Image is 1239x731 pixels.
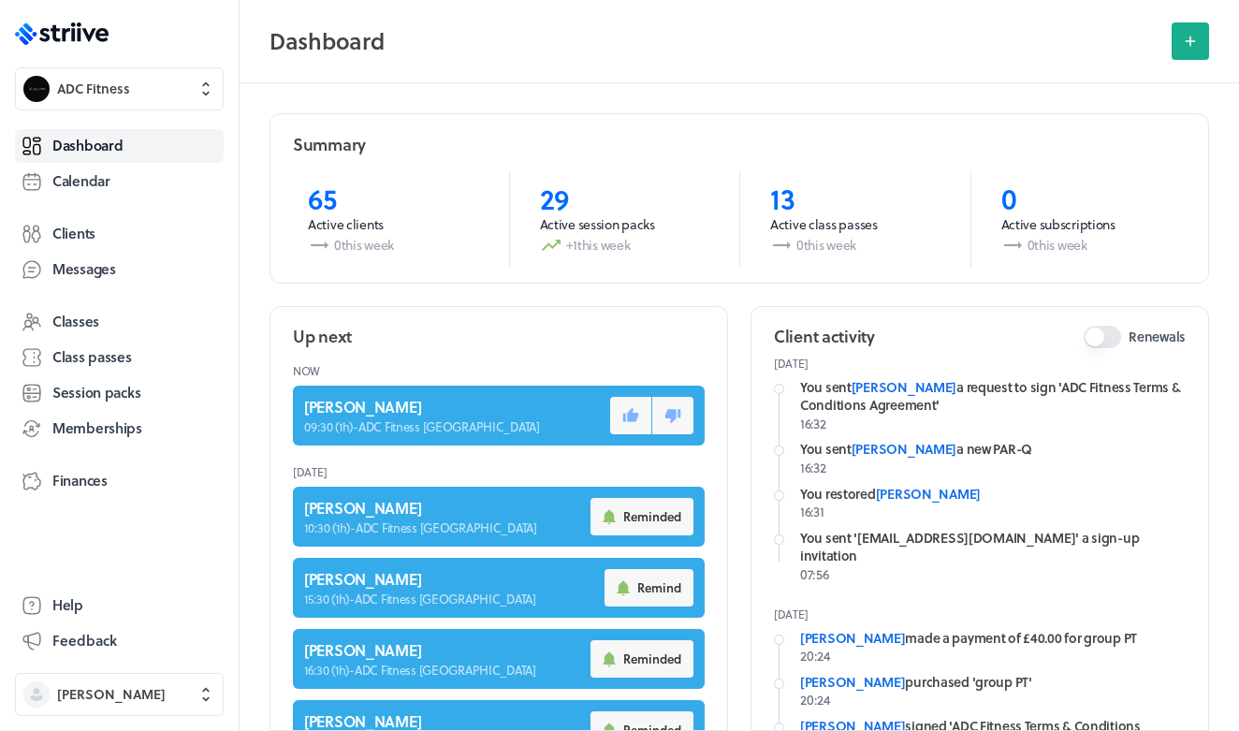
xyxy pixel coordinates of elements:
p: [DATE] [774,607,1186,621]
button: Reminded [590,498,693,535]
p: Active session packs [540,215,710,234]
span: Remind [637,579,681,596]
button: [PERSON_NAME] [15,673,224,716]
span: Clients [52,224,95,243]
img: ADC Fitness [23,76,50,102]
a: Finances [15,464,224,498]
p: 07:56 [800,565,1186,584]
a: [PERSON_NAME] [852,439,956,459]
a: Classes [15,305,224,339]
p: +1 this week [540,234,710,256]
span: Reminded [623,508,681,525]
a: Memberships [15,412,224,446]
span: Reminded [623,651,681,667]
a: 29Active session packs+1this week [509,170,740,268]
span: Memberships [52,418,142,438]
a: [PERSON_NAME] [876,484,981,504]
span: Help [52,595,83,615]
p: 13 [770,182,940,215]
p: 0 this week [308,234,479,256]
p: 65 [308,182,479,215]
div: made a payment of £40.00 for group PT [800,629,1186,648]
p: 16:32 [800,459,1186,477]
div: purchased 'group PT' [800,673,1186,692]
div: You sent a new PAR-Q [800,440,1186,459]
p: 20:24 [800,647,1186,665]
span: Classes [52,312,99,331]
a: Messages [15,253,224,286]
a: Class passes [15,341,224,374]
h2: Dashboard [270,22,1160,60]
a: 13Active class passes0this week [739,170,970,268]
iframe: gist-messenger-bubble-iframe [1185,677,1230,722]
button: Renewals [1084,326,1121,348]
span: ADC Fitness [57,80,130,98]
button: Remind [605,569,693,607]
a: Calendar [15,165,224,198]
p: 20:24 [800,691,1186,709]
p: 16:31 [800,503,1186,521]
span: Messages [52,259,116,279]
p: [DATE] [774,356,1186,371]
h2: Client activity [774,325,875,348]
p: 0 [1001,182,1172,215]
span: Feedback [52,631,117,651]
h2: Up next [293,325,352,348]
a: [PERSON_NAME] [800,628,905,648]
p: Active subscriptions [1001,215,1172,234]
p: 29 [540,182,710,215]
a: 65Active clients0this week [278,170,509,268]
p: 0 this week [770,234,940,256]
span: Dashboard [52,136,123,155]
span: Renewals [1129,328,1186,346]
h2: Summary [293,133,366,156]
p: Active clients [308,215,479,234]
p: 0 this week [1001,234,1172,256]
button: Reminded [590,640,693,678]
span: [PERSON_NAME] [57,685,166,704]
button: ADC FitnessADC Fitness [15,67,224,110]
div: You restored [800,485,1186,504]
p: Active class passes [770,215,940,234]
div: You sent '[EMAIL_ADDRESS][DOMAIN_NAME]' a sign-up invitation [800,529,1186,565]
a: Help [15,589,224,622]
span: Session packs [52,383,140,402]
a: Clients [15,217,224,251]
span: Class passes [52,347,132,367]
header: Now [293,356,705,386]
a: Dashboard [15,129,224,163]
p: 16:32 [800,415,1186,433]
a: 0Active subscriptions0this week [970,170,1202,268]
span: Calendar [52,171,110,191]
a: Session packs [15,376,224,410]
a: [PERSON_NAME] [800,672,905,692]
button: Feedback [15,624,224,658]
header: [DATE] [293,457,705,487]
div: You sent a request to sign 'ADC Fitness Terms & Conditions Agreement' [800,378,1186,415]
span: Finances [52,471,108,490]
a: [PERSON_NAME] [852,377,956,397]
